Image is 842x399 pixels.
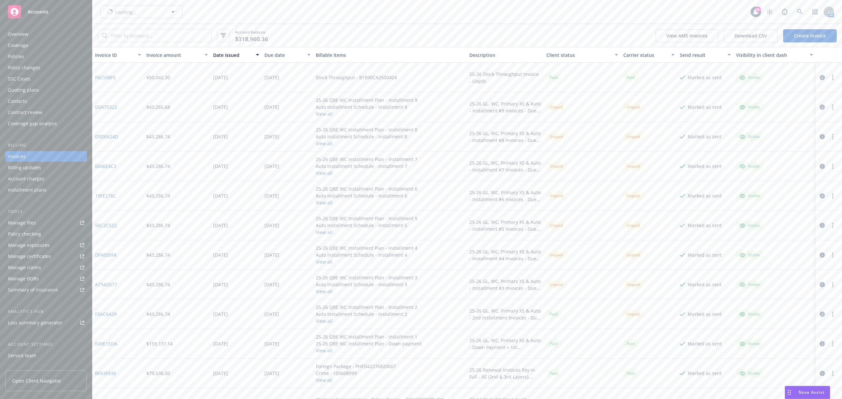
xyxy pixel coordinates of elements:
[264,133,279,140] div: [DATE]
[739,282,760,288] div: Visible
[8,240,50,250] div: Manage exposures
[688,370,722,377] div: Marked as sent
[316,215,417,222] div: 25-26 QBE WC Installment Plan - Installment 5
[213,104,228,110] div: [DATE]
[733,47,816,63] button: Visibility in client dash
[688,163,722,170] div: Marked as sent
[546,369,561,377] div: Paid
[146,222,170,229] div: $43,286.74
[95,74,116,81] a: F6C508F5
[316,222,417,229] div: Auto Installment Schedule - Installment 5
[213,133,228,140] div: [DATE]
[724,29,778,42] button: Download CSV
[677,47,734,63] button: Send result
[8,40,28,51] div: Coverage
[100,5,183,18] button: Loading...
[5,51,87,62] a: Policies
[5,118,87,129] a: Coverage gap analysis
[316,251,417,258] div: Auto Installment Schedule - Installment 4
[5,251,87,262] a: Manage certificates
[316,274,417,281] div: 25-26 QBE WC Installment Plan - Installment 3
[264,74,279,81] div: [DATE]
[316,347,422,354] button: View all
[623,251,643,259] div: Unpaid
[5,29,87,39] a: Overview
[316,370,396,377] div: Crime - 105608999
[95,370,116,377] a: BFA3FE40
[316,340,422,347] div: 25-26 QBE WC Installment Plan - Down payment
[316,163,417,170] div: Auto Installment Schedule - Installment 7
[623,369,638,377] span: Paid
[5,240,87,250] span: Manage exposures
[146,192,170,199] div: $43,286.74
[785,386,830,399] button: Nova Assist
[316,199,417,206] button: View all
[316,104,417,110] div: Auto Installment Schedule - Installment 9
[469,100,541,114] div: 25-26 GL, WC, Primary XS & Auto - Installment #9 Invoices - Due [DATE]
[469,366,541,380] div: 25-26 Renewal Invoices Pay in Full - XS (2nd & 3rd Layers), Foreign Pkg, EPL & Crime-K&R
[739,370,760,376] div: Visible
[656,29,718,42] button: View AMS invoices
[264,192,279,199] div: [DATE]
[95,311,117,317] a: F3AC6A29
[778,5,791,18] a: Report a Bug
[144,47,210,63] button: Invoice amount
[146,311,170,317] div: $43,286.74
[5,107,87,118] a: Contract review
[544,47,621,63] button: Client status
[8,74,30,84] div: SSC Cases
[115,9,136,15] span: Loading...
[546,340,561,348] span: Paid
[5,308,87,315] div: Analytics hub
[469,189,541,203] div: 25-26 GL, WC, Primary XS & Auto - Installment #6 Invoices - Due [DATE]
[28,9,48,14] span: Accounts
[146,74,170,81] div: $50,042.30
[623,340,638,348] div: Paid
[546,280,566,289] div: Unpaid
[546,221,566,229] div: Unpaid
[680,52,724,59] div: Send result
[623,280,643,289] div: Unpaid
[469,278,541,292] div: 25-26 GL, WC, Primary XS & Auto - Installment #3 Invoices - Due [DATE]
[5,151,87,162] a: Invoices
[469,248,541,262] div: 25-26 GL, WC, Primary XS & Auto - Installment #4 Invoices - Due [DATE]
[8,350,36,361] div: Service team
[316,377,396,384] button: View all
[623,221,643,229] div: Unpaid
[95,192,116,199] a: 19FE276C
[623,103,643,111] div: Unpaid
[146,281,170,288] div: $43,286.74
[739,252,760,258] div: Visible
[92,47,144,63] button: Invoice ID
[688,340,722,347] div: Marked as sent
[146,133,170,140] div: $43,286.74
[5,162,87,173] a: Billing updates
[808,5,822,18] a: Switch app
[235,29,268,42] span: Account balance
[264,340,279,347] div: [DATE]
[95,340,117,347] a: E49E1EDA
[213,222,228,229] div: [DATE]
[264,163,279,170] div: [DATE]
[469,337,541,351] div: 25-26 GL, WC, Primary XS & Auto - Down Payment + 1st Installment Invoices
[316,140,417,147] button: View all
[316,185,417,192] div: 25-26 QBE WC Installment Plan - Installment 6
[316,74,397,81] div: Stock Throughput - B1890CA2500424
[546,251,566,259] div: Unpaid
[546,52,611,59] div: Client status
[213,281,228,288] div: [DATE]
[469,52,541,59] div: Description
[264,251,279,258] div: [DATE]
[213,311,228,317] div: [DATE]
[316,258,417,265] button: View all
[5,96,87,106] a: Contacts
[5,40,87,51] a: Coverage
[469,307,541,321] div: 25-26 GL, WC, Primary XS & Auto - 2nd Installment Invoices - Due [DATE]
[5,218,87,228] a: Manage files
[546,73,561,82] div: Paid
[316,229,417,236] button: View all
[546,310,561,318] span: Paid
[623,52,667,59] div: Carrier status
